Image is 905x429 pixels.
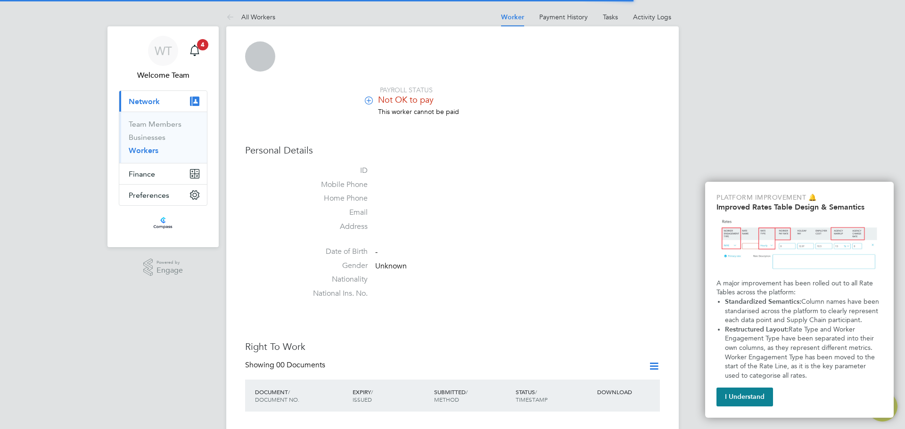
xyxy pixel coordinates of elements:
[371,388,373,396] span: /
[539,13,588,21] a: Payment History
[434,396,459,403] span: METHOD
[156,259,183,267] span: Powered by
[155,45,172,57] span: WT
[466,388,468,396] span: /
[255,396,299,403] span: DOCUMENT NO.
[353,396,372,403] span: ISSUED
[302,194,368,203] label: Home Phone
[375,261,407,271] span: Unknown
[603,13,618,21] a: Tasks
[516,396,548,403] span: TIMESTAMP
[302,166,368,176] label: ID
[302,180,368,190] label: Mobile Phone
[705,182,894,418] div: Improved Rate Table Semantics
[378,94,434,105] span: Not OK to pay
[156,267,183,275] span: Engage
[288,388,290,396] span: /
[129,191,169,200] span: Preferences
[725,325,877,380] span: Rate Type and Worker Engagement Type have been separated into their own columns, as they represen...
[245,144,660,156] h3: Personal Details
[380,86,433,94] span: PAYROLL STATUS
[716,193,882,202] p: Platform Improvement 🔔
[725,325,789,333] strong: Restructured Layout:
[245,360,327,370] div: Showing
[245,340,660,353] h3: Right To Work
[535,388,537,396] span: /
[302,222,368,232] label: Address
[302,208,368,218] label: Email
[716,202,882,211] h2: Improved Rates Table Design & Semantics
[375,247,378,257] span: -
[119,215,207,230] a: Go to home page
[302,289,368,299] label: National Ins. No.
[633,13,671,21] a: Activity Logs
[716,279,882,297] p: A major improvement has been rolled out to all Rate Tables across the platform:
[129,170,155,178] span: Finance
[197,39,208,50] span: 4
[119,70,207,81] span: Welcome Team
[253,383,350,408] div: DOCUMENT
[716,215,882,275] img: Updated Rates Table Design & Semantics
[129,133,165,142] a: Businesses
[378,107,459,116] span: This worker cannot be paid
[276,360,325,370] span: 00 Documents
[501,13,524,21] a: Worker
[129,120,181,129] a: Team Members
[302,275,368,284] label: Nationality
[152,215,174,230] img: compasscontracting-logo-retina.png
[513,383,595,408] div: STATUS
[725,298,881,324] span: Column names have been standarised across the platform to clearly represent each data point and S...
[129,97,160,106] span: Network
[302,247,368,257] label: Date of Birth
[716,388,773,406] button: I Understand
[119,36,207,81] a: Go to account details
[432,383,513,408] div: SUBMITTED
[595,383,660,400] div: DOWNLOAD
[129,146,158,155] a: Workers
[302,261,368,271] label: Gender
[226,13,275,21] a: All Workers
[350,383,432,408] div: EXPIRY
[107,26,219,247] nav: Main navigation
[725,298,801,306] strong: Standardized Semantics:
